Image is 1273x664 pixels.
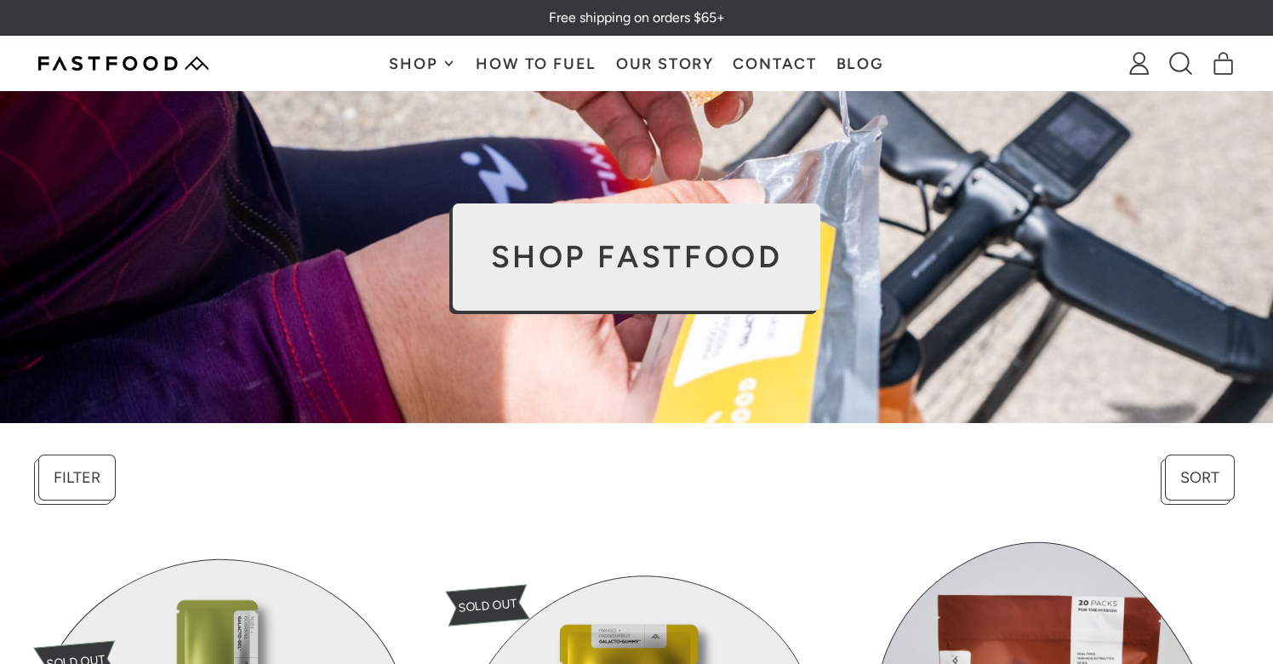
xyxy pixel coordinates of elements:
a: Our Story [606,37,723,90]
h2: SHOP FASTFOOD [491,242,783,272]
button: Shop [380,37,466,90]
img: Fastfood [38,56,208,71]
button: Sort [1165,455,1235,501]
span: Shop [389,56,442,72]
a: Blog [826,37,893,90]
button: Filter [38,455,116,501]
a: Contact [723,37,826,90]
a: How To Fuel [466,37,606,90]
